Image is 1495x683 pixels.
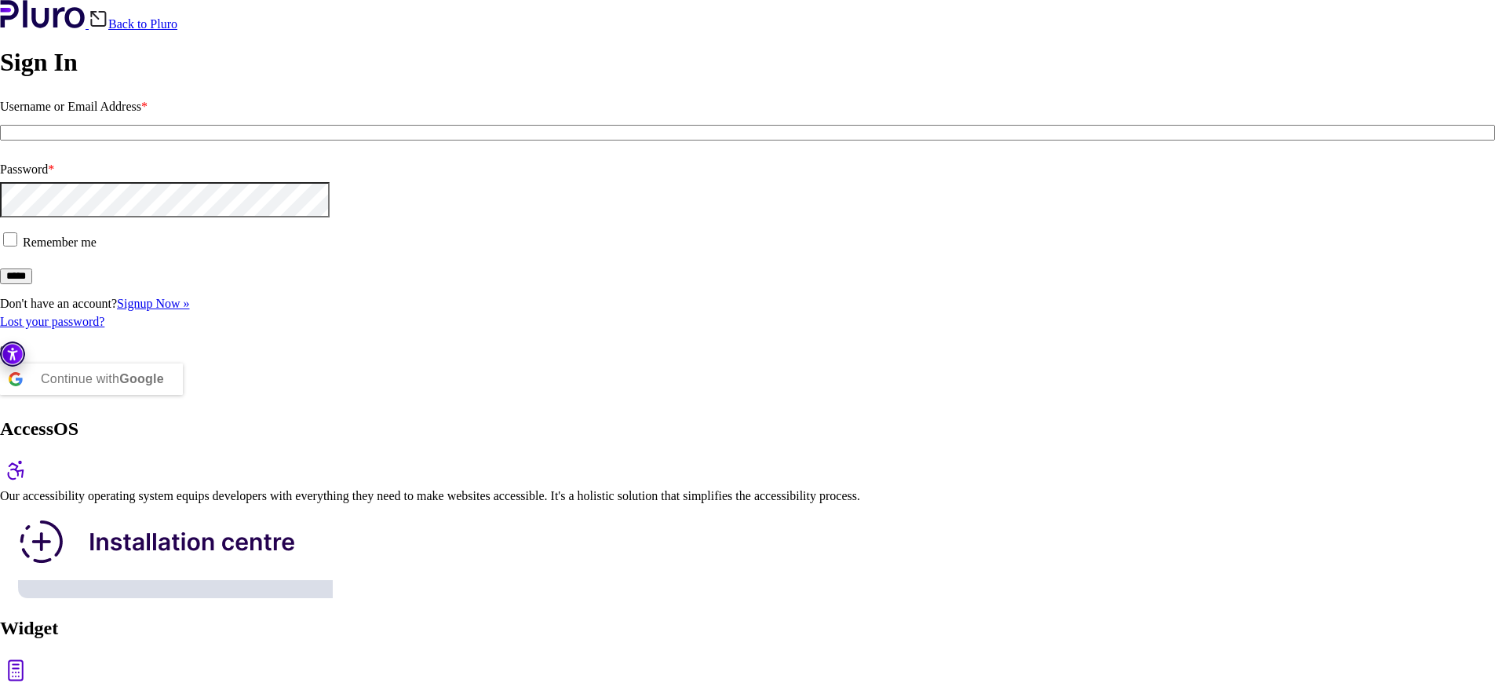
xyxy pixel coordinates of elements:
img: Back icon [89,9,108,28]
b: Google [119,372,164,385]
a: Back to Pluro [89,17,177,31]
a: Signup Now » [117,297,189,310]
input: Remember me [3,232,17,247]
div: Continue with [41,363,164,395]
